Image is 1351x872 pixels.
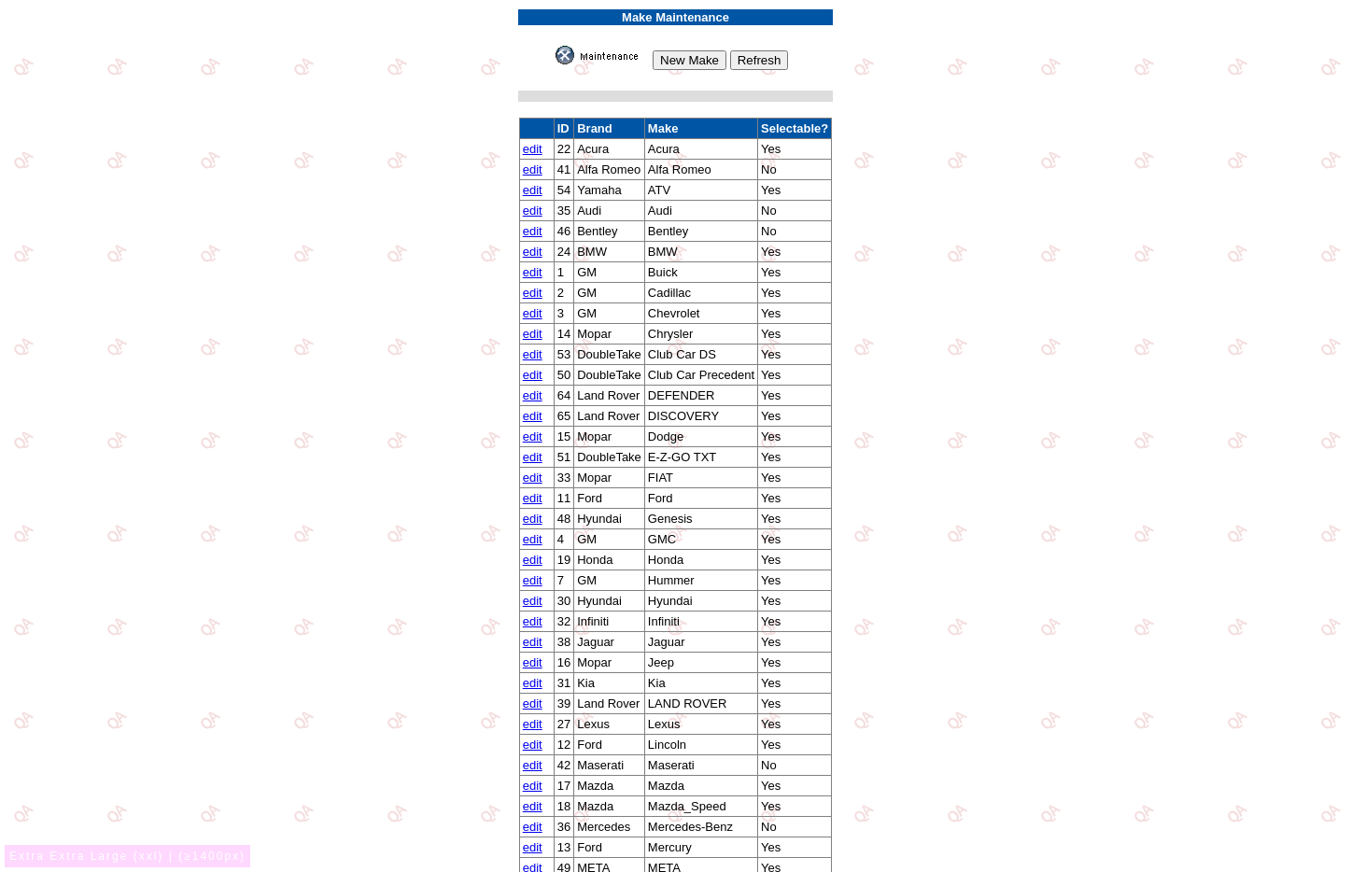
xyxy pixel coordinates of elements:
td: Mercury [644,837,757,858]
td: Bentley [574,221,645,242]
td: 12 [554,735,573,755]
td: Yamaha [574,180,645,201]
td: Dodge [644,427,757,447]
td: Yes [758,180,832,201]
td: Yes [758,509,832,529]
td: Club Car DS [644,345,757,365]
td: Yes [758,406,832,427]
a: edit [523,532,542,546]
td: 48 [554,509,573,529]
td: 41 [554,160,573,180]
td: 13 [554,837,573,858]
a: edit [523,512,542,526]
td: 46 [554,221,573,242]
td: Land Rover [574,406,645,427]
td: Chrysler [644,324,757,345]
td: ATV [644,180,757,201]
td: Yes [758,570,832,591]
td: Acura [574,139,645,160]
td: Yes [758,529,832,550]
td: Lexus [644,714,757,735]
a: edit [523,696,542,710]
a: edit [523,594,542,608]
td: Chevrolet [644,303,757,324]
td: 17 [554,776,573,796]
td: Jaguar [644,632,757,653]
a: edit [523,429,542,443]
a: edit [523,779,542,793]
a: edit [523,676,542,690]
td: 18 [554,796,573,817]
td: Yes [758,242,832,262]
td: 38 [554,632,573,653]
td: 54 [554,180,573,201]
td: Yes [758,262,832,283]
td: BMW [644,242,757,262]
td: Mazda [574,796,645,817]
td: Make [644,119,757,139]
a: edit [523,183,542,197]
td: Mazda [574,776,645,796]
img: maint.gif [556,46,649,64]
td: Hummer [644,570,757,591]
td: Hyundai [574,509,645,529]
td: Genesis [644,509,757,529]
td: E-Z-GO TXT [644,447,757,468]
a: edit [523,327,542,341]
td: Mopar [574,324,645,345]
td: Lexus [574,714,645,735]
td: 27 [554,714,573,735]
td: 11 [554,488,573,509]
a: edit [523,162,542,176]
td: Land Rover [574,694,645,714]
td: 50 [554,365,573,386]
td: 24 [554,242,573,262]
td: Yes [758,735,832,755]
td: DISCOVERY [644,406,757,427]
td: FIAT [644,468,757,488]
td: Buick [644,262,757,283]
a: edit [523,265,542,279]
td: Ford [644,488,757,509]
td: Mopar [574,468,645,488]
a: edit [523,245,542,259]
td: Mopar [574,427,645,447]
td: Yes [758,488,832,509]
a: edit [523,635,542,649]
td: 65 [554,406,573,427]
td: Yes [758,365,832,386]
td: DoubleTake [574,447,645,468]
td: 15 [554,427,573,447]
td: Jaguar [574,632,645,653]
td: Yes [758,632,832,653]
td: 1 [554,262,573,283]
input: Refresh [730,50,789,70]
td: Yes [758,694,832,714]
td: GM [574,529,645,550]
td: Hyundai [644,591,757,612]
td: Land Rover [574,386,645,406]
td: Audi [644,201,757,221]
td: Mercedes-Benz [644,817,757,837]
td: Yes [758,447,832,468]
td: GM [574,283,645,303]
td: Ford [574,488,645,509]
td: 36 [554,817,573,837]
td: 4 [554,529,573,550]
td: No [758,160,832,180]
td: Audi [574,201,645,221]
a: edit [523,368,542,382]
td: 22 [554,139,573,160]
td: Bentley [644,221,757,242]
a: edit [523,799,542,813]
td: No [758,201,832,221]
a: edit [523,224,542,238]
td: Alfa Romeo [644,160,757,180]
td: DEFENDER [644,386,757,406]
td: Yes [758,427,832,447]
a: edit [523,820,542,834]
td: Hyundai [574,591,645,612]
td: GM [574,303,645,324]
td: Yes [758,283,832,303]
td: Yes [758,386,832,406]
